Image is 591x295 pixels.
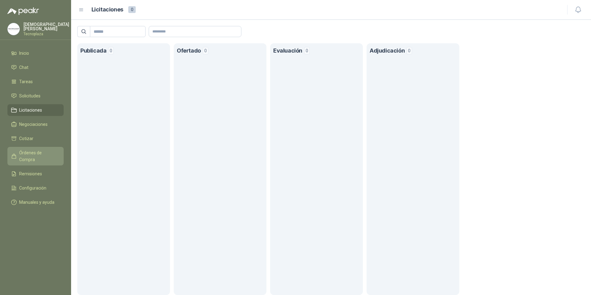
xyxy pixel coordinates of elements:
[304,47,310,54] span: 0
[273,46,302,55] h1: Evaluación
[7,147,64,165] a: Órdenes de Compra
[177,46,201,55] h1: Ofertado
[19,64,28,71] span: Chat
[8,23,19,35] img: Company Logo
[7,47,64,59] a: Inicio
[23,22,69,31] p: [DEMOGRAPHIC_DATA] [PERSON_NAME]
[19,135,33,142] span: Cotizar
[23,32,69,36] p: Tecnoplaza
[7,62,64,73] a: Chat
[370,46,405,55] h1: Adjudicación
[19,121,48,128] span: Negociaciones
[203,47,208,54] span: 0
[91,5,123,14] h1: Licitaciones
[7,90,64,102] a: Solicitudes
[19,185,46,191] span: Configuración
[406,47,412,54] span: 0
[19,107,42,113] span: Licitaciones
[7,168,64,180] a: Remisiones
[7,133,64,144] a: Cotizar
[108,47,114,54] span: 0
[19,92,40,99] span: Solicitudes
[7,118,64,130] a: Negociaciones
[19,50,29,57] span: Inicio
[19,78,33,85] span: Tareas
[80,46,106,55] h1: Publicada
[19,170,42,177] span: Remisiones
[19,149,58,163] span: Órdenes de Compra
[7,7,39,15] img: Logo peakr
[7,182,64,194] a: Configuración
[7,76,64,88] a: Tareas
[128,6,136,13] span: 0
[7,104,64,116] a: Licitaciones
[19,199,54,206] span: Manuales y ayuda
[7,196,64,208] a: Manuales y ayuda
